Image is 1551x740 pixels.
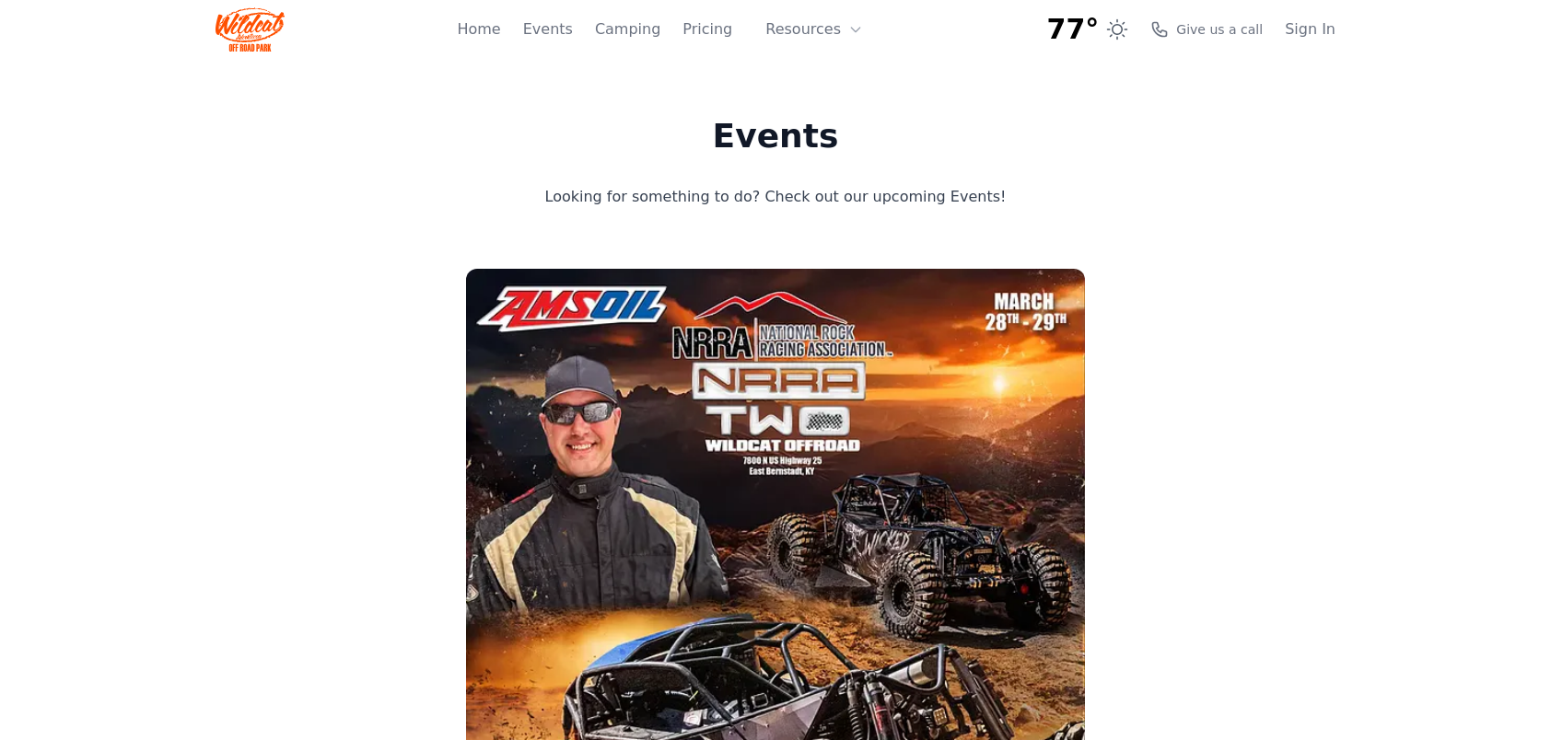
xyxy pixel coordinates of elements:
span: Give us a call [1176,20,1263,39]
h1: Events [471,118,1080,155]
a: Pricing [682,18,732,40]
span: 77° [1047,13,1100,46]
a: Events [523,18,573,40]
p: Looking for something to do? Check out our upcoming Events! [471,184,1080,210]
a: Home [457,18,500,40]
a: Sign In [1285,18,1335,40]
img: Wildcat Logo [216,7,285,52]
a: Camping [595,18,660,40]
button: Resources [754,11,874,48]
a: Give us a call [1150,20,1263,39]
